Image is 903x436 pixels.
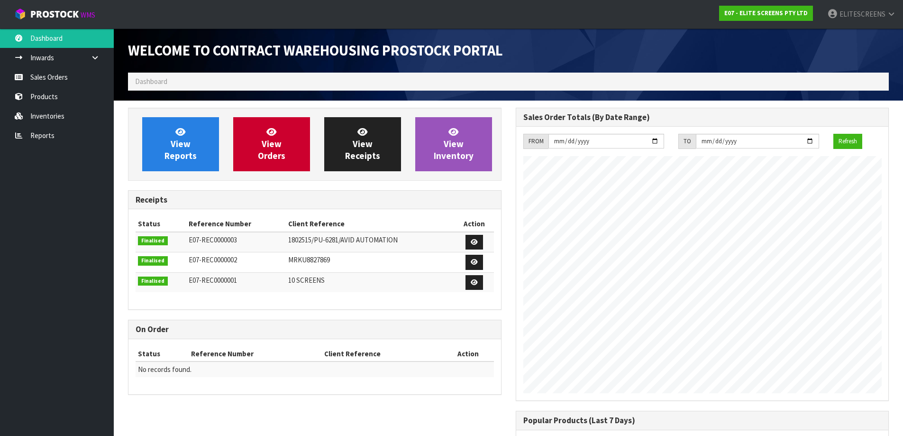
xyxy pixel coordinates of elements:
span: View Inventory [434,126,474,162]
th: Reference Number [189,346,321,362]
th: Reference Number [186,216,286,232]
small: WMS [81,10,95,19]
th: Action [455,216,493,232]
a: ViewReceipts [324,117,401,171]
th: Client Reference [286,216,455,232]
div: TO [678,134,696,149]
div: FROM [523,134,548,149]
td: No records found. [136,362,494,377]
span: 1802515/PU-6281/AVID AUTOMATION [288,235,398,244]
span: Finalised [138,236,168,246]
span: E07-REC0000001 [189,276,237,285]
th: Action [442,346,494,362]
a: ViewInventory [415,117,492,171]
h3: Sales Order Totals (By Date Range) [523,113,882,122]
strong: E07 - ELITE SCREENS PTY LTD [724,9,808,17]
span: MRKU8827869 [288,255,330,264]
a: ViewOrders [233,117,310,171]
th: Status [136,216,186,232]
span: View Orders [258,126,285,162]
span: Finalised [138,277,168,286]
span: 10 SCREENS [288,276,325,285]
span: Finalised [138,256,168,266]
span: View Reports [164,126,197,162]
a: ViewReports [142,117,219,171]
span: E07-REC0000003 [189,235,237,244]
button: Refresh [833,134,862,149]
th: Status [136,346,189,362]
h3: Popular Products (Last 7 Days) [523,416,882,425]
span: E07-REC0000002 [189,255,237,264]
h3: On Order [136,325,494,334]
img: cube-alt.png [14,8,26,20]
span: Welcome to Contract Warehousing ProStock Portal [128,41,503,59]
span: View Receipts [345,126,380,162]
span: ELITESCREENS [839,9,885,19]
span: ProStock [30,8,79,20]
span: Dashboard [135,77,167,86]
h3: Receipts [136,195,494,204]
th: Client Reference [322,346,442,362]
